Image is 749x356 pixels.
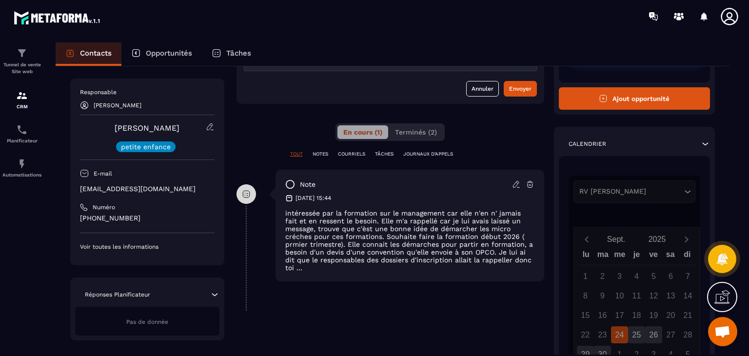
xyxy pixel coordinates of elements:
[403,151,453,158] p: JOURNAUX D'APPELS
[337,125,388,139] button: En cours (1)
[285,209,534,272] p: intéressée par la formation sur le management car elle n'en n' jamais fait et en ressent le besoi...
[80,214,215,223] p: [PHONE_NUMBER]
[80,88,215,96] p: Responsable
[16,124,28,136] img: scheduler
[2,117,41,151] a: schedulerschedulerPlanificateur
[2,138,41,143] p: Planificateur
[2,61,41,75] p: Tunnel de vente Site web
[375,151,394,158] p: TÂCHES
[2,104,41,109] p: CRM
[16,47,28,59] img: formation
[93,203,115,211] p: Numéro
[121,42,202,66] a: Opportunités
[2,151,41,185] a: automationsautomationsAutomatisations
[300,180,315,189] p: note
[226,49,251,58] p: Tâches
[708,317,737,346] div: Ouvrir le chat
[56,42,121,66] a: Contacts
[80,49,112,58] p: Contacts
[80,243,215,251] p: Voir toutes les informations
[559,87,710,110] button: Ajout opportunité
[94,102,141,109] p: [PERSON_NAME]
[290,151,303,158] p: TOUT
[509,84,532,94] div: Envoyer
[85,291,150,298] p: Réponses Planificateur
[2,40,41,82] a: formationformationTunnel de vente Site web
[395,128,437,136] span: Terminés (2)
[14,9,101,26] img: logo
[16,158,28,170] img: automations
[202,42,261,66] a: Tâches
[80,184,215,194] p: [EMAIL_ADDRESS][DOMAIN_NAME]
[94,170,112,178] p: E-mail
[16,90,28,101] img: formation
[146,49,192,58] p: Opportunités
[389,125,443,139] button: Terminés (2)
[115,123,179,133] a: [PERSON_NAME]
[466,81,499,97] button: Annuler
[569,140,606,148] p: Calendrier
[2,172,41,178] p: Automatisations
[343,128,382,136] span: En cours (1)
[313,151,328,158] p: NOTES
[296,194,331,202] p: [DATE] 15:44
[121,143,171,150] p: petite enfance
[504,81,537,97] button: Envoyer
[2,82,41,117] a: formationformationCRM
[338,151,365,158] p: COURRIELS
[126,318,168,325] span: Pas de donnée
